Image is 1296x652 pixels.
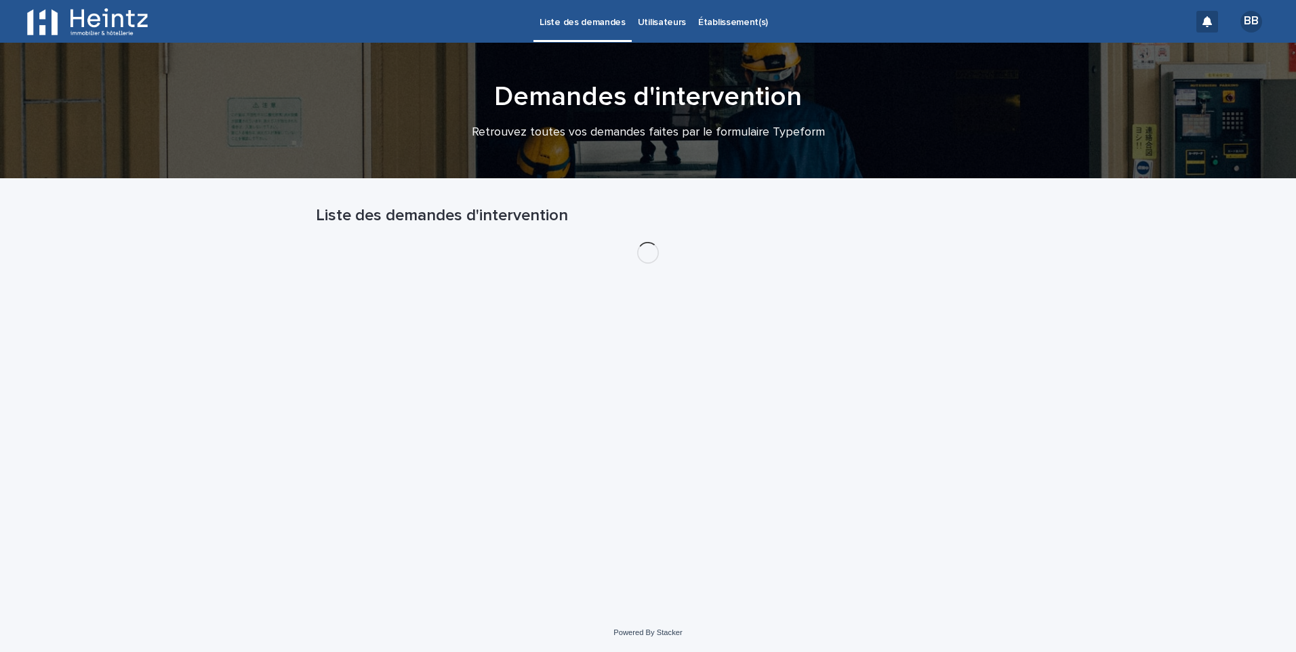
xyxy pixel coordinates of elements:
[377,125,919,140] p: Retrouvez toutes vos demandes faites par le formulaire Typeform
[316,206,980,226] h1: Liste des demandes d'intervention
[1240,11,1262,33] div: BB
[613,628,682,636] a: Powered By Stacker
[27,8,148,35] img: EFlGaIRiOEbp5xoNxufA
[316,81,980,113] h1: Demandes d'intervention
